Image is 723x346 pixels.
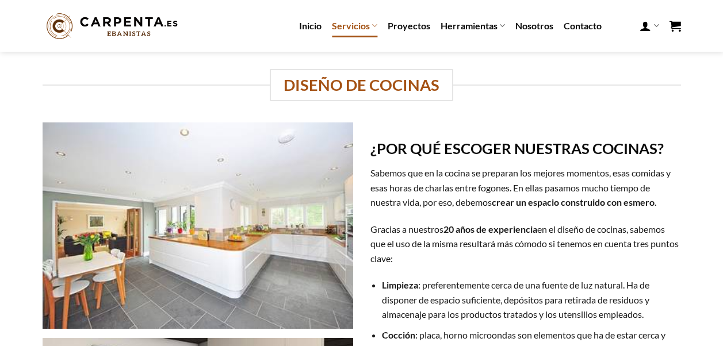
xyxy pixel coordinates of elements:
[564,16,602,36] a: Contacto
[370,222,681,266] p: Gracias a nuestros en el diseño de cocinas, sabemos que el uso de la misma resultará más cómodo s...
[370,166,681,210] p: Sabemos que en la cocina se preparan los mejores momentos, esas comidas y esas horas de charlas e...
[270,69,453,101] span: DISEÑO DE COCINAS
[299,16,322,36] a: Inicio
[382,329,415,340] strong: Cocción
[382,278,680,322] li: : preferentemente cerca de una fuente de luz natural. Ha de disponer de espacio suficiente, depós...
[441,14,505,37] a: Herramientas
[388,16,430,36] a: Proyectos
[332,14,377,37] a: Servicios
[382,279,418,290] strong: Limpieza
[443,224,537,234] strong: 20 años de experiencia
[515,16,553,36] a: Nosotros
[492,197,655,207] strong: crear un espacio construido con esmero
[370,139,681,158] h2: ¿POR QUÉ ESCOGER NUESTRAS COCINAS?
[43,10,182,42] img: Carpenta.es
